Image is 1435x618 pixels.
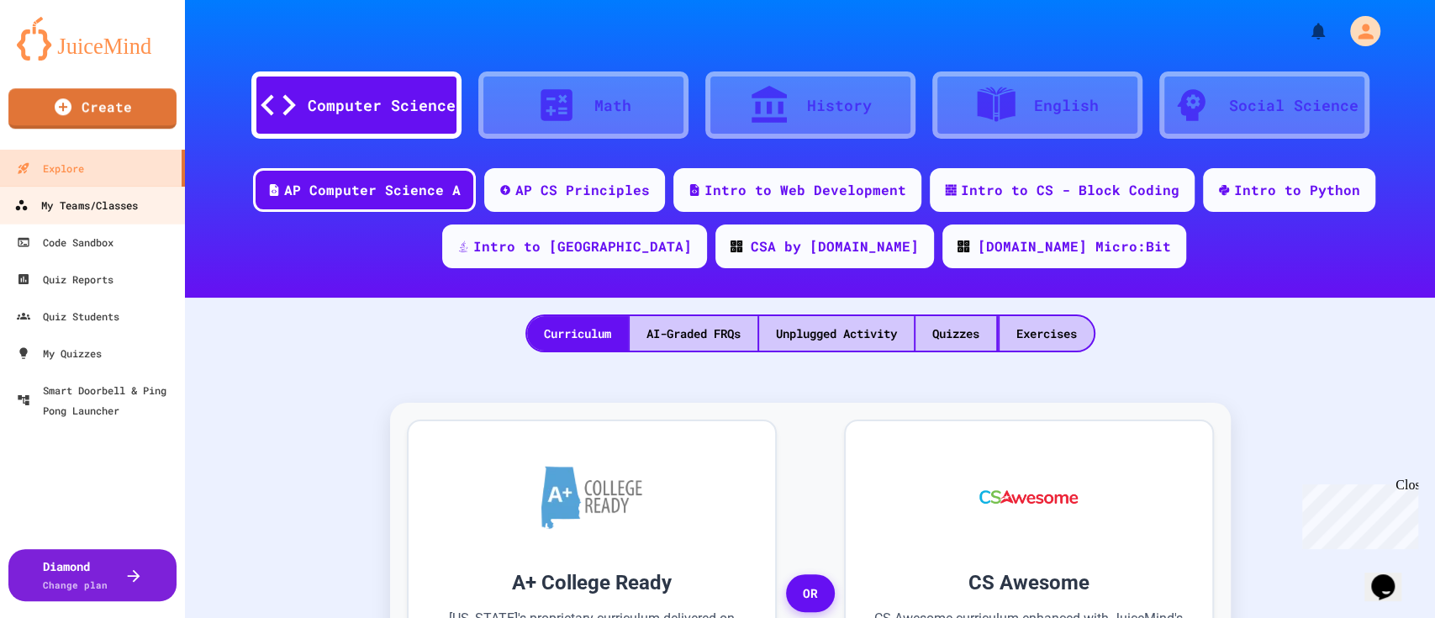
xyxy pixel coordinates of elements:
[308,94,456,117] div: Computer Science
[1234,180,1360,200] div: Intro to Python
[1332,12,1385,50] div: My Account
[1277,17,1332,45] div: My Notifications
[1295,478,1418,549] iframe: chat widget
[541,466,642,529] img: A+ College Ready
[17,380,178,420] div: Smart Doorbell & Ping Pong Launcher
[8,88,177,129] a: Create
[961,180,1179,200] div: Intro to CS - Block Coding
[1034,94,1099,117] div: English
[630,316,757,351] div: AI-Graded FRQs
[594,94,631,117] div: Math
[958,240,969,252] img: CODE_logo_RGB.png
[8,549,177,601] button: DiamondChange plan
[786,574,835,613] span: OR
[7,7,116,107] div: Chat with us now!Close
[17,232,113,252] div: Code Sandbox
[871,568,1187,598] h3: CS Awesome
[915,316,996,351] div: Quizzes
[17,343,102,363] div: My Quizzes
[1229,94,1359,117] div: Social Science
[17,17,168,61] img: logo-orange.svg
[1364,551,1418,601] iframe: chat widget
[759,316,914,351] div: Unplugged Activity
[527,316,628,351] div: Curriculum
[17,269,113,289] div: Quiz Reports
[1000,316,1094,351] div: Exercises
[434,568,750,598] h3: A+ College Ready
[515,180,650,200] div: AP CS Principles
[978,236,1171,256] div: [DOMAIN_NAME] Micro:Bit
[284,180,461,200] div: AP Computer Science A
[43,578,108,591] span: Change plan
[963,446,1095,547] img: CS Awesome
[807,94,872,117] div: History
[43,557,108,593] div: Diamond
[751,236,919,256] div: CSA by [DOMAIN_NAME]
[731,240,742,252] img: CODE_logo_RGB.png
[17,158,84,178] div: Explore
[704,180,906,200] div: Intro to Web Development
[473,236,692,256] div: Intro to [GEOGRAPHIC_DATA]
[14,195,138,216] div: My Teams/Classes
[17,306,119,326] div: Quiz Students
